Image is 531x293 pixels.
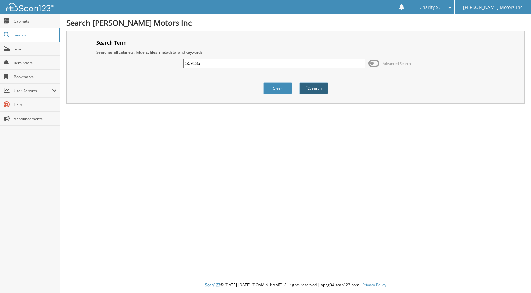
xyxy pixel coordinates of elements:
[383,61,411,66] span: Advanced Search
[263,82,292,94] button: Clear
[14,102,57,107] span: Help
[14,88,52,94] span: User Reports
[14,74,57,80] span: Bookmarks
[362,282,386,288] a: Privacy Policy
[6,3,54,11] img: scan123-logo-white.svg
[463,5,522,9] span: [PERSON_NAME] Motors Inc
[499,263,531,293] iframe: Chat Widget
[14,18,57,24] span: Cabinets
[14,46,57,52] span: Scan
[420,5,440,9] span: Charity S.
[14,116,57,121] span: Announcements
[66,17,525,28] h1: Search [PERSON_NAME] Motors Inc
[14,32,56,38] span: Search
[60,277,531,293] div: © [DATE]-[DATE] [DOMAIN_NAME]. All rights reserved | appg04-scan123-com |
[205,282,220,288] span: Scan123
[93,39,130,46] legend: Search Term
[93,49,498,55] div: Searches all cabinets, folders, files, metadata, and keywords
[299,82,328,94] button: Search
[14,60,57,66] span: Reminders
